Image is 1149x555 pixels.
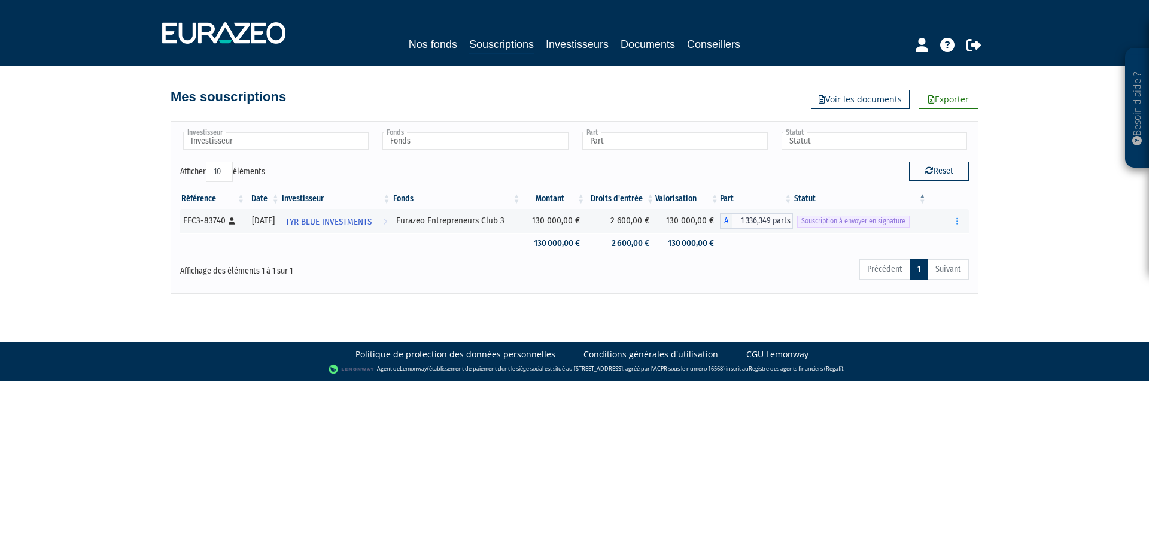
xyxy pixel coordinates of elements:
a: Lemonway [400,365,427,372]
img: 1732889491-logotype_eurazeo_blanc_rvb.png [162,22,285,44]
p: Besoin d'aide ? [1130,54,1144,162]
a: Conseillers [687,36,740,53]
span: A [720,213,732,229]
a: TYR BLUE INVESTMENTS [281,209,392,233]
a: Documents [621,36,675,53]
a: Politique de protection des données personnelles [355,348,555,360]
h4: Mes souscriptions [171,90,286,104]
label: Afficher éléments [180,162,265,182]
span: Souscription à envoyer en signature [797,216,910,227]
th: Référence : activer pour trier la colonne par ordre croissant [180,189,246,209]
a: Nos fonds [409,36,457,53]
th: Investisseur: activer pour trier la colonne par ordre croissant [281,189,392,209]
div: EEC3-83740 [183,214,242,227]
td: 2 600,00 € [586,209,655,233]
a: Exporter [919,90,978,109]
div: Eurazeo Entrepreneurs Club 3 [396,214,518,227]
a: Souscriptions [469,36,534,54]
img: logo-lemonway.png [329,363,375,375]
th: Statut : activer pour trier la colonne par ordre d&eacute;croissant [793,189,928,209]
th: Droits d'entrée: activer pour trier la colonne par ordre croissant [586,189,655,209]
td: 130 000,00 € [655,209,720,233]
th: Montant: activer pour trier la colonne par ordre croissant [522,189,586,209]
th: Fonds: activer pour trier la colonne par ordre croissant [392,189,522,209]
a: Voir les documents [811,90,910,109]
a: CGU Lemonway [746,348,808,360]
div: - Agent de (établissement de paiement dont le siège social est situé au [STREET_ADDRESS], agréé p... [12,363,1137,375]
div: Affichage des éléments 1 à 1 sur 1 [180,258,498,277]
button: Reset [909,162,969,181]
a: Registre des agents financiers (Regafi) [749,365,843,372]
div: A - Eurazeo Entrepreneurs Club 3 [720,213,793,229]
i: [Français] Personne physique [229,217,235,225]
td: 130 000,00 € [655,233,720,254]
span: TYR BLUE INVESTMENTS [285,211,372,233]
div: [DATE] [250,214,276,227]
td: 130 000,00 € [522,209,586,233]
th: Valorisation: activer pour trier la colonne par ordre croissant [655,189,720,209]
td: 2 600,00 € [586,233,655,254]
th: Part: activer pour trier la colonne par ordre croissant [720,189,793,209]
span: 1 336,349 parts [732,213,793,229]
th: Date: activer pour trier la colonne par ordre croissant [246,189,281,209]
a: Conditions générales d'utilisation [583,348,718,360]
a: Investisseurs [546,36,609,53]
i: Voir l'investisseur [383,211,387,233]
select: Afficheréléments [206,162,233,182]
td: 130 000,00 € [522,233,586,254]
a: 1 [910,259,928,280]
